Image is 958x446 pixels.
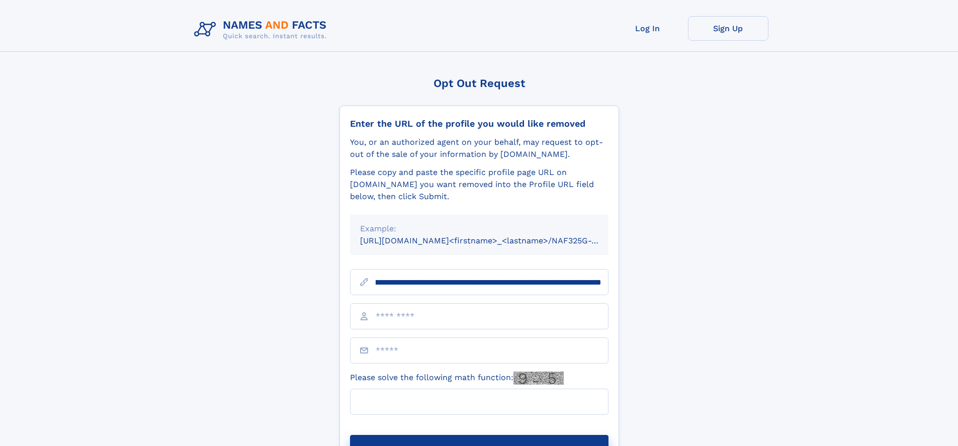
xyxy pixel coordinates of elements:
[350,136,608,160] div: You, or an authorized agent on your behalf, may request to opt-out of the sale of your informatio...
[688,16,768,41] a: Sign Up
[350,372,564,385] label: Please solve the following math function:
[607,16,688,41] a: Log In
[360,223,598,235] div: Example:
[190,16,335,43] img: Logo Names and Facts
[350,118,608,129] div: Enter the URL of the profile you would like removed
[339,77,619,90] div: Opt Out Request
[350,166,608,203] div: Please copy and paste the specific profile page URL on [DOMAIN_NAME] you want removed into the Pr...
[360,236,628,245] small: [URL][DOMAIN_NAME]<firstname>_<lastname>/NAF325G-xxxxxxxx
